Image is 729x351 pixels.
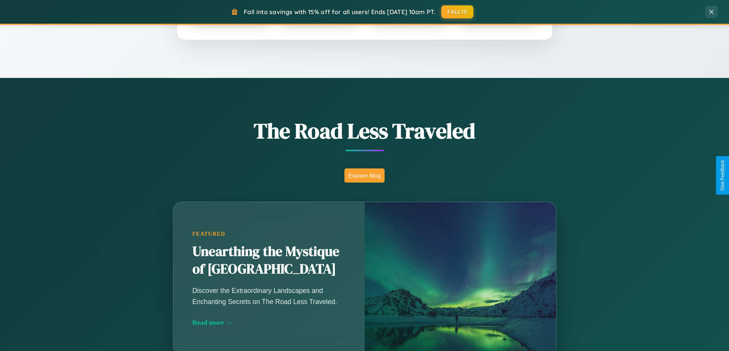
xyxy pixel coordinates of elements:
button: Explore Blog [344,168,385,183]
span: Fall into savings with 15% off for all users! Ends [DATE] 10am PT. [244,8,435,16]
div: Featured [192,231,346,237]
div: Give Feedback [720,160,725,191]
h2: Unearthing the Mystique of [GEOGRAPHIC_DATA] [192,243,346,278]
button: FALL15 [441,5,473,18]
p: Discover the Extraordinary Landscapes and Enchanting Secrets on The Road Less Traveled. [192,285,346,307]
h1: The Road Less Traveled [135,116,594,146]
div: Read more → [192,319,346,327]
